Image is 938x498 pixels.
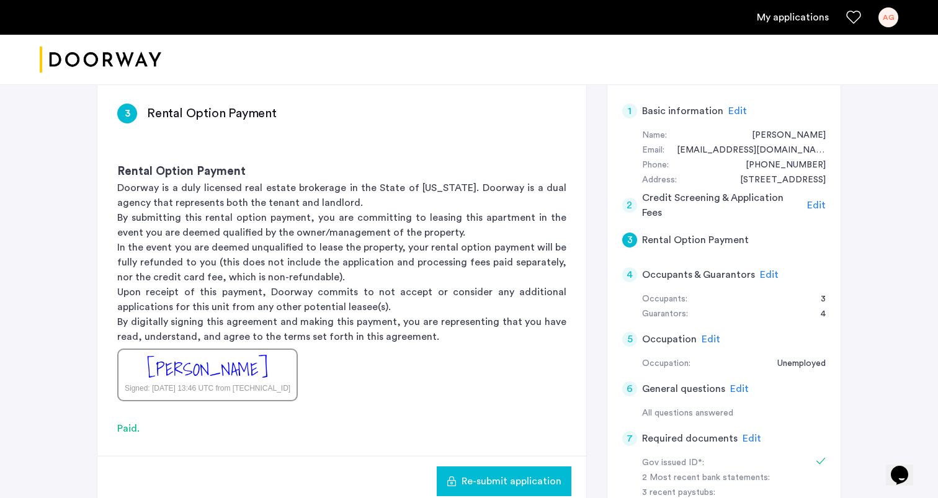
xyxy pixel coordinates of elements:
[622,332,637,347] div: 5
[622,104,637,118] div: 1
[642,128,667,143] div: Name:
[846,10,861,25] a: Favorites
[739,128,826,143] div: Aki Gaythwaite
[622,431,637,446] div: 7
[642,381,725,396] h5: General questions
[117,421,566,436] div: Paid.
[642,406,826,421] div: All questions answered
[642,292,687,307] div: Occupants:
[743,434,761,443] span: Edit
[642,104,723,118] h5: Basic information
[117,104,137,123] div: 3
[642,158,669,173] div: Phone:
[642,143,664,158] div: Email:
[642,332,697,347] h5: Occupation
[664,143,826,158] div: aki.vsg@gmail.com
[117,285,566,314] p: Upon receipt of this payment, Doorway commits to not accept or consider any additional applicatio...
[125,383,290,394] div: Signed: [DATE] 13:46 UTC from [TECHNICAL_ID]
[642,431,738,446] h5: Required documents
[117,314,566,344] p: By digitally signing this agreement and making this payment, you are representing that you have r...
[622,381,637,396] div: 6
[642,173,677,188] div: Address:
[117,210,566,240] p: By submitting this rental option payment, you are committing to leasing this apartment in the eve...
[878,7,898,27] div: AG
[622,198,637,213] div: 2
[147,105,277,122] h3: Rental Option Payment
[147,356,268,383] div: [PERSON_NAME]
[40,37,161,83] a: Cazamio logo
[642,307,688,322] div: Guarantors:
[733,158,826,173] div: +19177550506
[117,240,566,285] p: In the event you are deemed unqualified to lease the property, your rental option payment will be...
[642,267,755,282] h5: Occupants & Guarantors
[808,292,826,307] div: 3
[437,466,571,496] button: button
[117,180,566,210] p: Doorway is a duly licensed real estate brokerage in the State of [US_STATE]. Doorway is a dual ag...
[728,173,826,188] div: 160 West 24th St, #14B
[622,267,637,282] div: 4
[642,190,803,220] h5: Credit Screening & Application Fees
[622,233,637,247] div: 3
[760,270,779,280] span: Edit
[808,307,826,322] div: 4
[757,10,829,25] a: My application
[462,474,561,489] span: Re-submit application
[642,357,690,371] div: Occupation:
[728,106,747,116] span: Edit
[702,334,720,344] span: Edit
[886,448,926,486] iframe: chat widget
[807,200,826,210] span: Edit
[642,233,749,247] h5: Rental Option Payment
[117,163,566,180] h3: Rental Option Payment
[642,471,798,486] div: 2 Most recent bank statements:
[40,37,161,83] img: logo
[765,357,826,371] div: Unemployed
[642,456,798,471] div: Gov issued ID*:
[730,384,749,394] span: Edit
